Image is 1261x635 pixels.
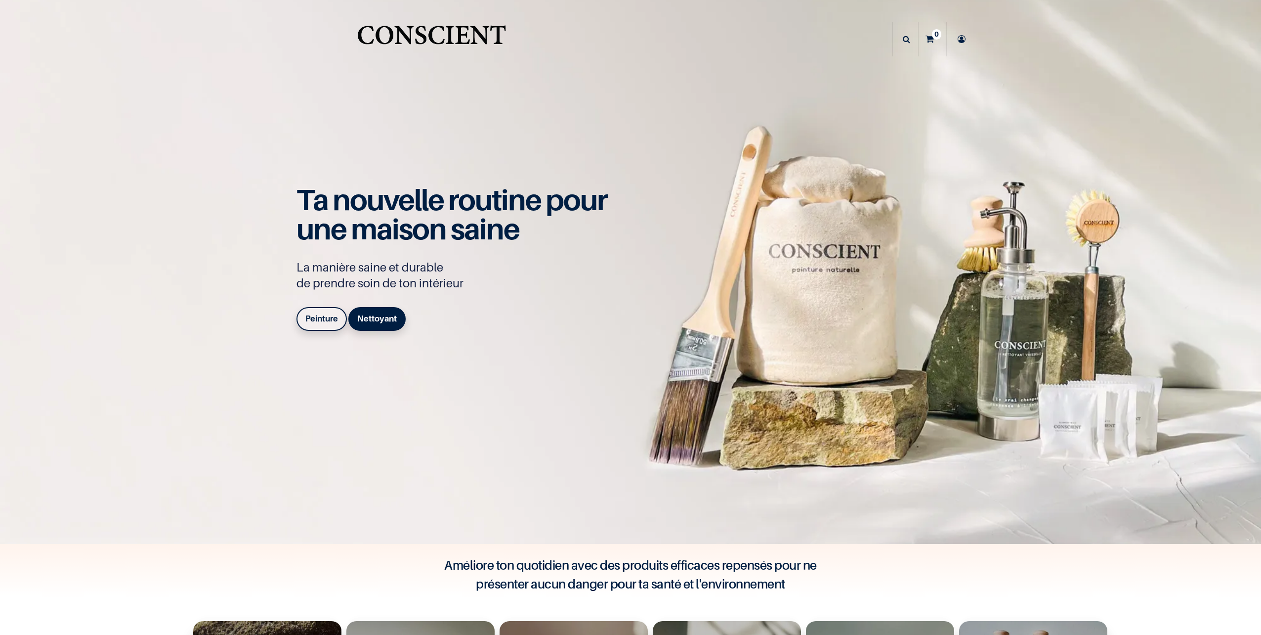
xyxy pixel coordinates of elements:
a: Nettoyant [348,307,406,331]
sup: 0 [932,29,941,39]
b: Peinture [305,314,338,323]
p: La manière saine et durable de prendre soin de ton intérieur [296,260,618,291]
iframe: Tidio Chat [1210,571,1257,618]
a: Peinture [296,307,347,331]
span: Ta nouvelle routine pour une maison saine [296,182,607,246]
img: Conscient [355,20,508,59]
h4: Améliore ton quotidien avec des produits efficaces repensés pour ne présenter aucun danger pour t... [433,556,828,593]
a: Logo of Conscient [355,20,508,59]
a: 0 [919,22,946,56]
b: Nettoyant [357,314,397,323]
